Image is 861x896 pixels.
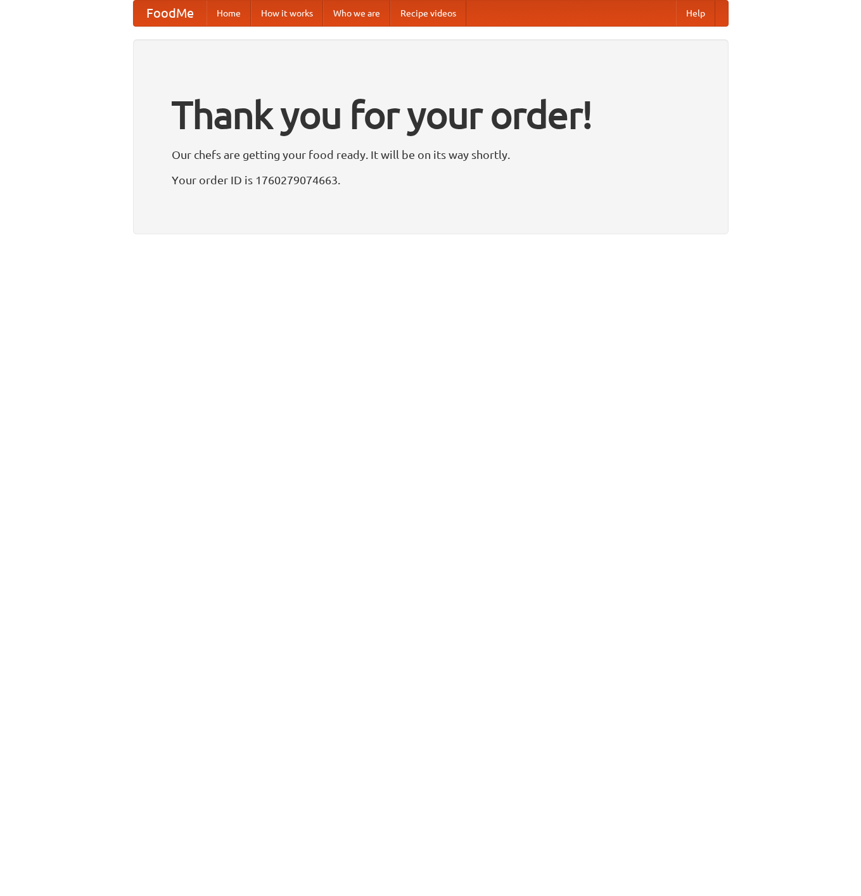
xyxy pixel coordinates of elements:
p: Your order ID is 1760279074663. [172,170,690,189]
a: Help [676,1,715,26]
a: Recipe videos [390,1,466,26]
a: Home [207,1,251,26]
a: How it works [251,1,323,26]
a: Who we are [323,1,390,26]
a: FoodMe [134,1,207,26]
h1: Thank you for your order! [172,84,690,145]
p: Our chefs are getting your food ready. It will be on its way shortly. [172,145,690,164]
